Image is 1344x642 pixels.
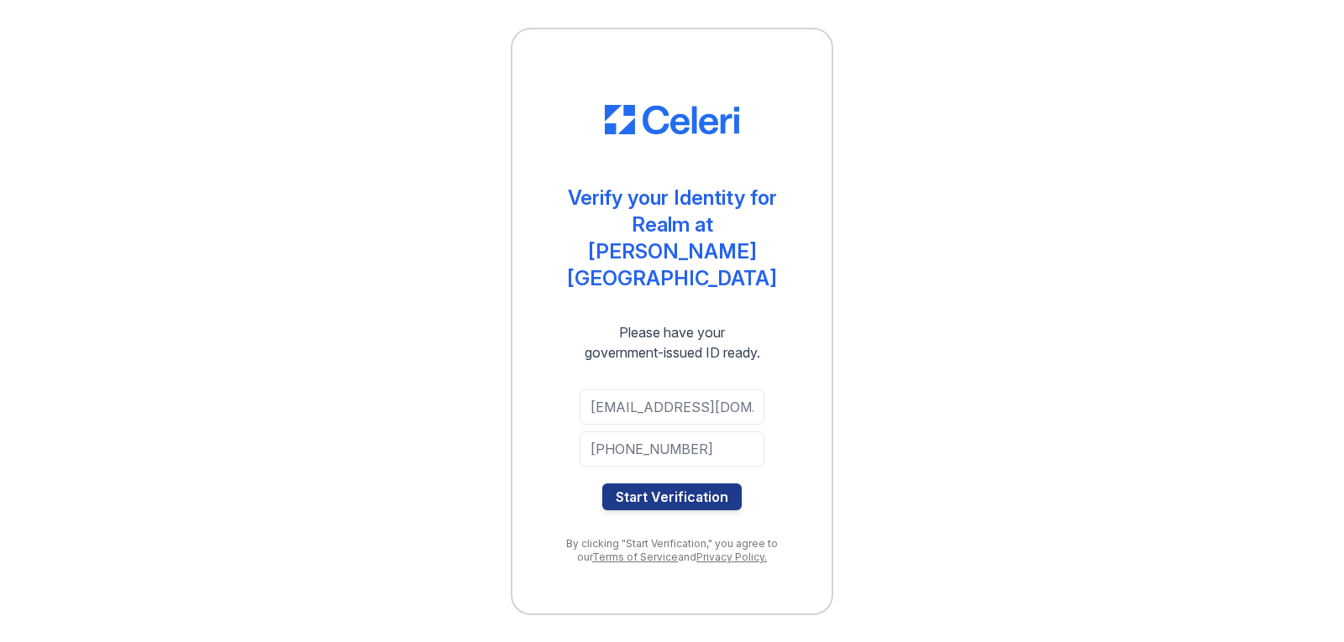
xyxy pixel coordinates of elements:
a: Terms of Service [592,551,678,563]
div: Verify your Identity for Realm at [PERSON_NAME][GEOGRAPHIC_DATA] [546,185,798,292]
a: Privacy Policy. [696,551,767,563]
div: Please have your government-issued ID ready. [554,322,790,363]
div: By clicking "Start Verification," you agree to our and [546,537,798,564]
img: CE_Logo_Blue-a8612792a0a2168367f1c8372b55b34899dd931a85d93a1a3d3e32e68fde9ad4.png [605,105,739,135]
button: Start Verification [602,483,742,510]
input: Phone [580,431,764,467]
input: Email [580,389,764,425]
